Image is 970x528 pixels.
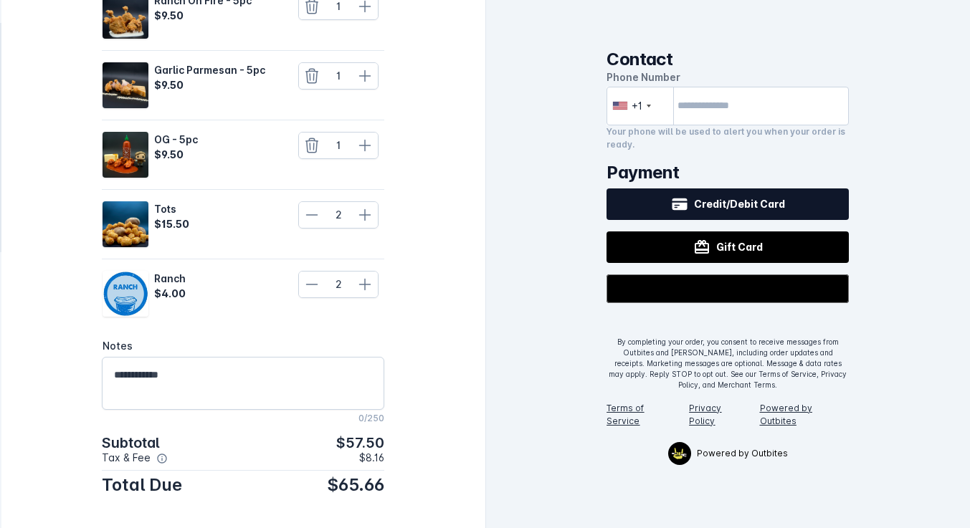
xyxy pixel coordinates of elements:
div: OG - 5pc [154,132,201,147]
div: 2 [325,207,352,222]
button: Buy with GPay [607,274,849,303]
div: Your phone will be used to alert you when your order is ready. [607,125,849,151]
div: By completing your order, you consent to receive messages from Outbites and [PERSON_NAME], includ... [607,337,849,390]
div: 2 [325,277,352,292]
mat-hint: 0/250 [358,410,384,424]
h2: Payment [607,163,849,183]
span: Gift Card [716,239,763,254]
img: Outbites [672,448,687,459]
div: Tots [154,201,189,216]
button: Credit/Debit Card [607,188,849,220]
span: Tax & Fee [102,453,151,464]
div: Garlic Parmesan - 5pc [154,62,268,77]
div: 1 [325,138,352,153]
span: Subtotal [102,436,159,450]
span: $65.66 [327,476,384,494]
a: OutbitesPowered by Outbites [660,439,797,468]
span: Powered by Outbites [697,447,788,460]
div: $9.50 [154,147,201,162]
img: Catalog Item [103,132,148,178]
img: Catalog Item [103,201,148,247]
span: Notes [103,340,133,352]
span: Total Due [102,476,182,494]
img: Catalog Item [103,271,148,317]
span: $8.16 [359,453,384,464]
div: +1 [632,98,642,113]
div: $15.50 [154,216,189,231]
div: $4.00 [154,286,189,301]
div: $9.50 [154,77,268,92]
span: $57.50 [336,436,384,450]
div: $9.50 [154,8,255,23]
div: Ranch [154,271,189,286]
span: Credit/Debit Card [694,196,785,211]
h2: Contact [607,49,849,69]
a: Terms of Service [607,403,644,426]
img: Catalog Item [103,62,148,108]
a: Privacy Policy [689,403,721,426]
button: Gift Card [607,231,849,263]
div: 1 [325,68,352,83]
a: Powered by Outbites [760,403,812,426]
